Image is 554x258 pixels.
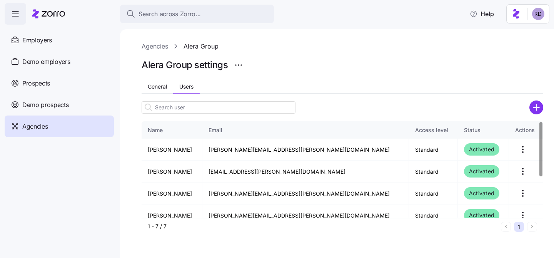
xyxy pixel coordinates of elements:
span: Agencies [22,122,48,131]
button: Previous page [501,222,511,232]
span: Activated [469,211,494,220]
td: [PERSON_NAME] [142,139,202,161]
button: Help [464,6,500,22]
span: Employers [22,35,52,45]
a: Prospects [5,72,114,94]
a: Employers [5,29,114,51]
a: Alera Group [184,42,219,51]
h1: Alera Group settings [142,59,228,71]
span: Demo prospects [22,100,69,110]
a: Agencies [142,42,168,51]
button: Search across Zorro... [120,5,274,23]
img: 6d862e07fa9c5eedf81a4422c42283ac [532,8,544,20]
span: Activated [469,189,494,198]
td: [PERSON_NAME][EMAIL_ADDRESS][PERSON_NAME][DOMAIN_NAME] [202,139,409,161]
div: 1 - 7 / 7 [148,223,498,230]
td: [PERSON_NAME][EMAIL_ADDRESS][PERSON_NAME][DOMAIN_NAME] [202,204,409,226]
button: Next page [527,222,537,232]
div: Access level [415,126,451,134]
div: Name [148,126,196,134]
div: Email [209,126,402,134]
span: Help [470,9,494,18]
td: Standard [409,161,458,183]
td: Standard [409,139,458,161]
span: Demo employers [22,57,70,67]
td: [PERSON_NAME][EMAIL_ADDRESS][PERSON_NAME][DOMAIN_NAME] [202,183,409,204]
span: Activated [469,145,494,154]
td: Standard [409,183,458,204]
div: Actions [515,126,537,134]
td: Standard [409,204,458,226]
a: Demo prospects [5,94,114,116]
svg: add icon [529,101,543,114]
span: General [148,84,167,89]
a: Demo employers [5,51,114,72]
td: [PERSON_NAME] [142,204,202,226]
span: Users [179,84,194,89]
span: Activated [469,167,494,176]
div: Status [464,126,503,134]
a: Agencies [5,116,114,137]
td: [PERSON_NAME] [142,183,202,204]
input: Search user [142,101,295,114]
button: 1 [514,222,524,232]
span: Search across Zorro... [138,9,201,19]
td: [EMAIL_ADDRESS][PERSON_NAME][DOMAIN_NAME] [202,161,409,183]
span: Prospects [22,79,50,88]
td: [PERSON_NAME] [142,161,202,183]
